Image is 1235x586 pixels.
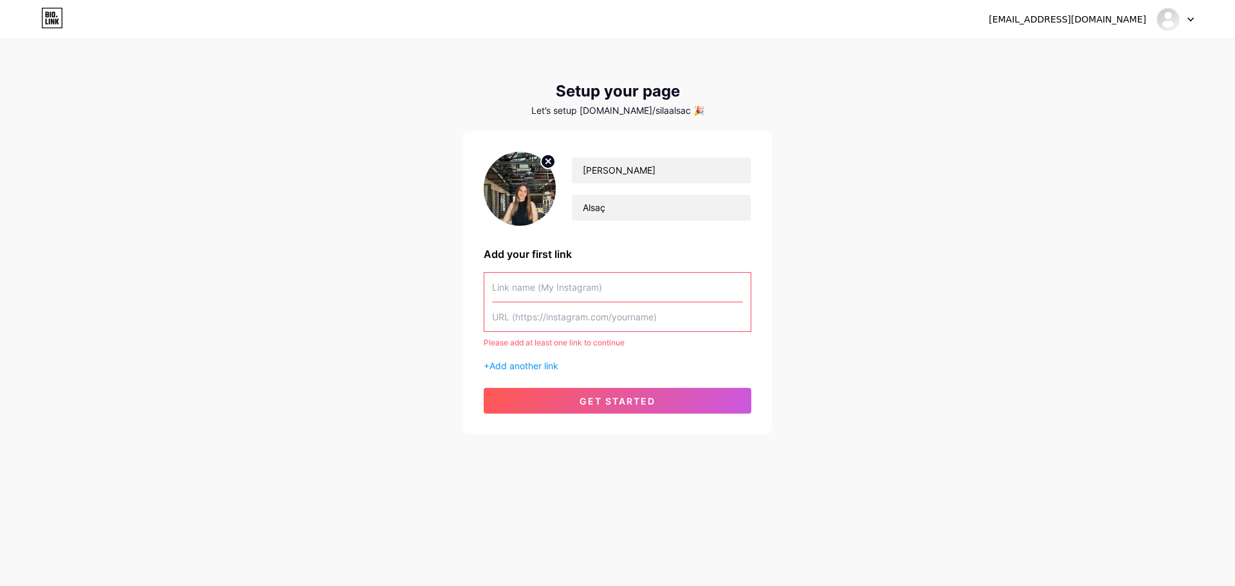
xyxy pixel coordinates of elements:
div: Add your first link [484,246,751,262]
input: Link name (My Instagram) [492,273,743,302]
input: Your name [572,158,751,183]
div: Let’s setup [DOMAIN_NAME]/silaalsac 🎉 [463,105,772,116]
span: get started [580,396,655,407]
div: + [484,359,751,372]
input: bio [572,195,751,221]
div: Please add at least one link to continue [484,337,751,349]
input: URL (https://instagram.com/yourname) [492,302,743,331]
img: silaalsac [1156,7,1180,32]
span: Add another link [489,360,558,371]
div: Setup your page [463,82,772,100]
img: profile pic [484,152,556,226]
div: [EMAIL_ADDRESS][DOMAIN_NAME] [989,13,1146,26]
button: get started [484,388,751,414]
